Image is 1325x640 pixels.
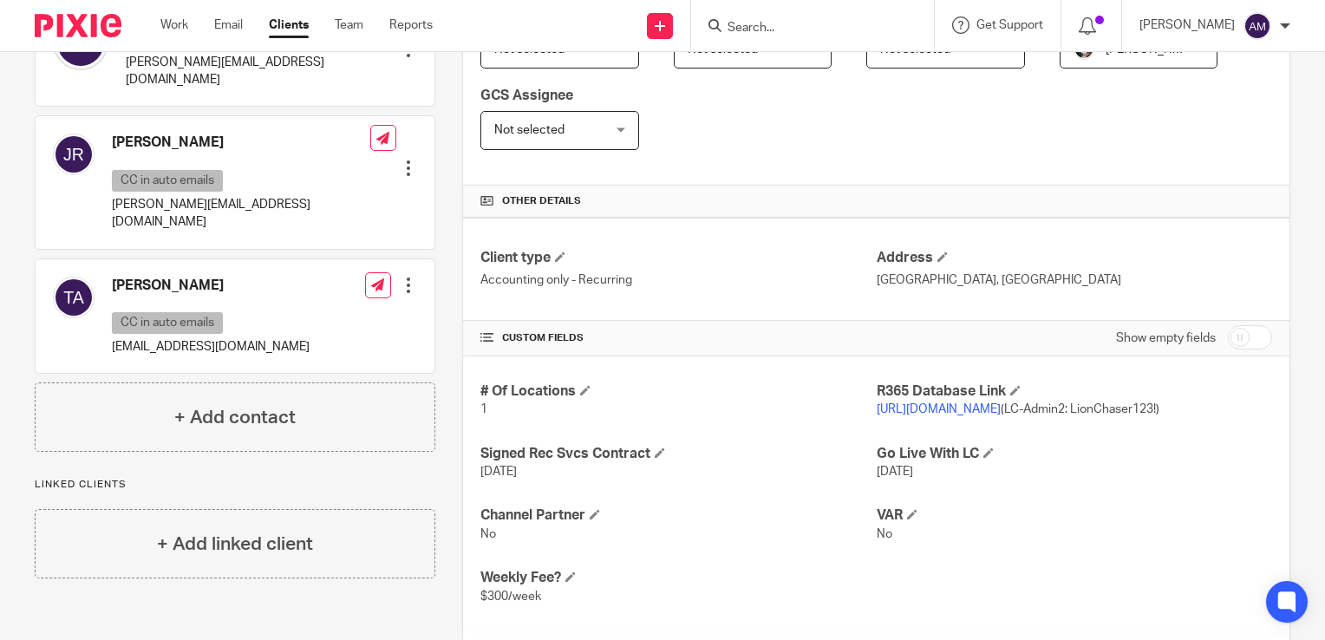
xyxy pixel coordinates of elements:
[877,271,1272,289] p: [GEOGRAPHIC_DATA], [GEOGRAPHIC_DATA]
[480,382,876,401] h4: # Of Locations
[877,528,892,540] span: No
[53,277,95,318] img: svg%3E
[160,16,188,34] a: Work
[53,134,95,175] img: svg%3E
[112,338,310,356] p: [EMAIL_ADDRESS][DOMAIN_NAME]
[877,506,1272,525] h4: VAR
[269,16,309,34] a: Clients
[1243,12,1271,40] img: svg%3E
[112,312,223,334] p: CC in auto emails
[112,277,310,295] h4: [PERSON_NAME]
[480,249,876,267] h4: Client type
[502,194,581,208] span: Other details
[126,54,372,89] p: [PERSON_NAME][EMAIL_ADDRESS][DOMAIN_NAME]
[1139,16,1235,34] p: [PERSON_NAME]
[480,271,876,289] p: Accounting only - Recurring
[726,21,882,36] input: Search
[480,528,496,540] span: No
[494,124,565,136] span: Not selected
[480,506,876,525] h4: Channel Partner
[480,569,876,587] h4: Weekly Fee?
[480,403,487,415] span: 1
[389,16,433,34] a: Reports
[976,19,1043,31] span: Get Support
[35,14,121,37] img: Pixie
[877,466,913,478] span: [DATE]
[480,88,573,102] span: GCS Assignee
[480,331,876,345] h4: CUSTOM FIELDS
[112,170,223,192] p: CC in auto emails
[35,478,435,492] p: Linked clients
[877,382,1272,401] h4: R365 Database Link
[335,16,363,34] a: Team
[480,445,876,463] h4: Signed Rec Svcs Contract
[877,249,1272,267] h4: Address
[112,196,370,232] p: [PERSON_NAME][EMAIL_ADDRESS][DOMAIN_NAME]
[480,591,541,603] span: $300/week
[214,16,243,34] a: Email
[877,403,1001,415] a: [URL][DOMAIN_NAME]
[112,134,370,152] h4: [PERSON_NAME]
[174,404,296,431] h4: + Add contact
[877,403,1159,415] span: (LC-Admin2: LionChaser123!)
[157,531,313,558] h4: + Add linked client
[877,445,1272,463] h4: Go Live With LC
[480,466,517,478] span: [DATE]
[1116,330,1216,347] label: Show empty fields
